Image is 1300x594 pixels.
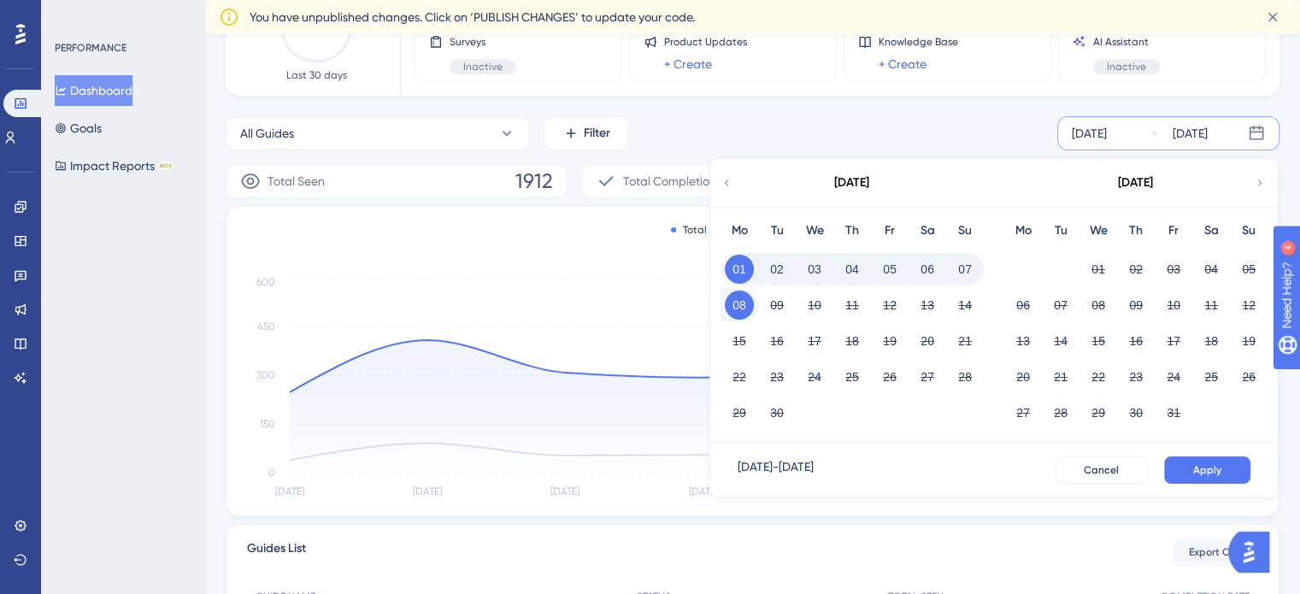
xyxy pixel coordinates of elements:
div: PERFORMANCE [55,41,126,55]
button: 26 [875,362,904,391]
button: 25 [1197,362,1226,391]
tspan: [DATE] [275,485,304,497]
button: 12 [1234,291,1263,320]
button: 30 [1121,398,1150,427]
span: Need Help? [40,4,107,25]
span: Last 30 days [286,68,347,82]
button: 17 [1159,326,1188,356]
tspan: [DATE] [550,485,579,497]
button: 01 [1084,255,1113,284]
text: 1,008 [300,19,333,35]
button: 18 [1197,326,1226,356]
button: 04 [1197,255,1226,284]
span: Apply [1193,463,1221,477]
button: 29 [1084,398,1113,427]
span: Total Completion [623,171,716,191]
button: 01 [725,255,754,284]
span: Guides List [247,538,306,566]
span: Total Seen [268,171,325,191]
button: 10 [800,291,829,320]
tspan: 450 [257,321,275,332]
button: 06 [913,255,942,284]
div: Fr [1155,221,1192,241]
div: Mo [721,221,758,241]
button: 21 [950,326,979,356]
button: 27 [913,362,942,391]
button: Apply [1164,456,1250,484]
button: All Guides [226,116,530,150]
div: Th [833,221,871,241]
tspan: 150 [260,418,275,430]
button: 25 [838,362,867,391]
div: [DATE] - [DATE] [738,456,814,484]
button: 27 [1009,398,1038,427]
div: Mo [1004,221,1042,241]
button: 09 [1121,291,1150,320]
span: Cancel [1084,463,1119,477]
tspan: 0 [268,467,275,479]
button: 23 [1121,362,1150,391]
button: 08 [1084,291,1113,320]
button: Goals [55,113,102,144]
a: + Create [664,54,712,74]
button: 20 [1009,362,1038,391]
span: Product Updates [664,35,747,49]
a: + Create [879,54,926,74]
button: 26 [1234,362,1263,391]
tspan: [DATE] [413,485,442,497]
button: 11 [838,291,867,320]
span: Inactive [1107,60,1146,74]
span: Knowledge Base [879,35,958,49]
div: Su [1230,221,1268,241]
span: Surveys [450,35,516,49]
div: We [796,221,833,241]
tspan: [DATE] [688,485,717,497]
tspan: 300 [256,369,275,381]
button: 22 [1084,362,1113,391]
div: Tu [758,221,796,241]
button: 18 [838,326,867,356]
button: 19 [875,326,904,356]
button: 07 [1046,291,1075,320]
button: 31 [1159,398,1188,427]
button: 14 [950,291,979,320]
div: [DATE] [1118,173,1153,193]
button: 14 [1046,326,1075,356]
button: 28 [950,362,979,391]
button: 06 [1009,291,1038,320]
button: 03 [1159,255,1188,284]
div: Tu [1042,221,1079,241]
button: 16 [762,326,791,356]
button: 04 [838,255,867,284]
button: 13 [913,291,942,320]
div: We [1079,221,1117,241]
div: Su [946,221,984,241]
button: 13 [1009,326,1038,356]
div: 4 [119,9,124,22]
button: Impact ReportsBETA [55,150,174,181]
button: 02 [762,255,791,284]
button: 05 [875,255,904,284]
button: 05 [1234,255,1263,284]
div: BETA [158,162,174,170]
div: Fr [871,221,909,241]
button: 23 [762,362,791,391]
button: 24 [1159,362,1188,391]
span: 1912 [515,168,553,195]
button: Filter [544,116,629,150]
button: 24 [800,362,829,391]
div: [DATE] [834,173,869,193]
button: 16 [1121,326,1150,356]
button: 08 [725,291,754,320]
button: 28 [1046,398,1075,427]
button: 02 [1121,255,1150,284]
span: All Guides [240,123,294,144]
button: 20 [913,326,942,356]
button: Export CSV [1173,538,1258,566]
button: Dashboard [55,75,132,106]
span: Export CSV [1189,545,1243,559]
button: 09 [762,291,791,320]
div: Sa [909,221,946,241]
button: Cancel [1056,456,1147,484]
